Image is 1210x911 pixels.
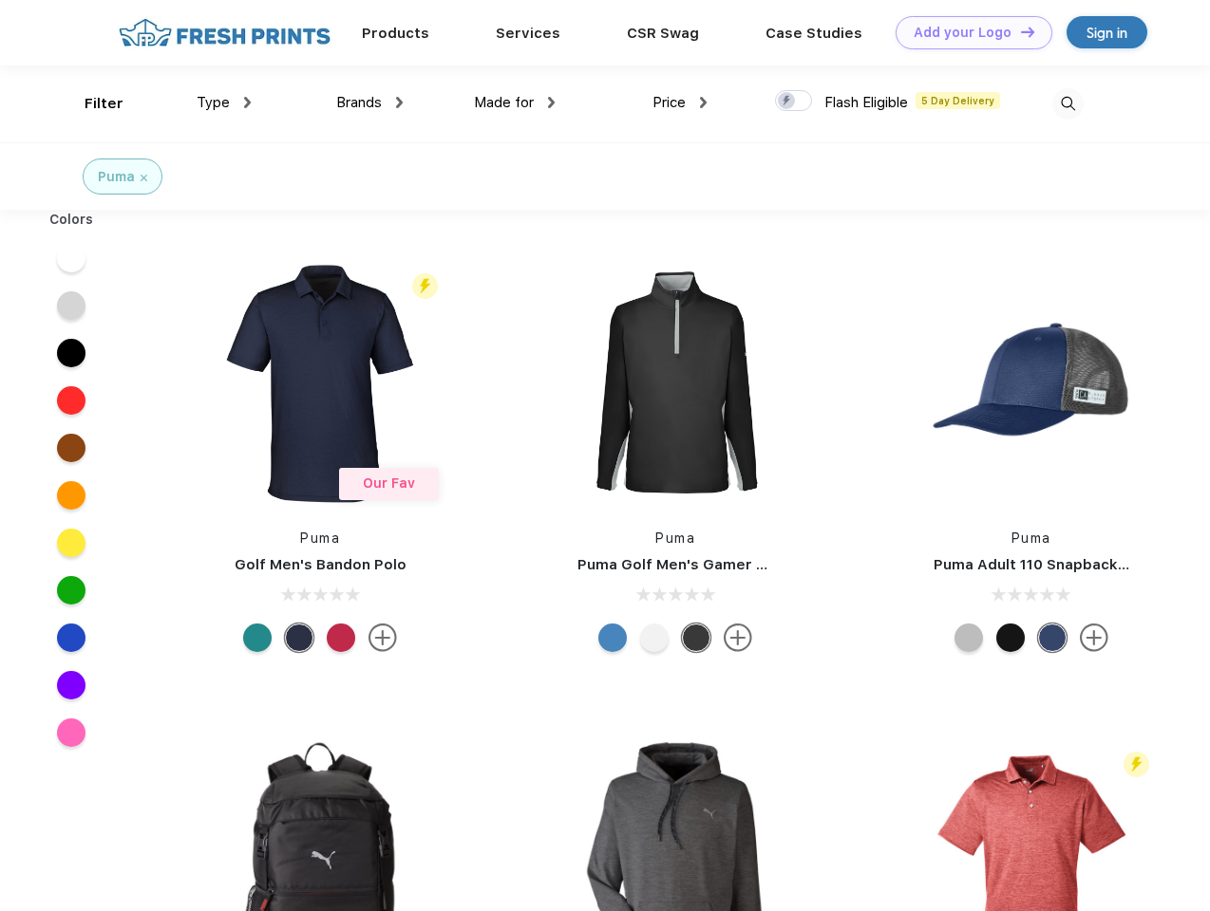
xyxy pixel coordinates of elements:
span: 5 Day Delivery [916,92,1000,109]
a: Sign in [1067,16,1147,48]
img: filter_cancel.svg [141,175,147,181]
a: Products [362,25,429,42]
img: flash_active_toggle.svg [1124,752,1149,777]
div: Navy Blazer [285,623,313,652]
div: Bright Cobalt [598,623,627,652]
img: DT [1021,27,1034,37]
a: Golf Men's Bandon Polo [235,556,406,573]
img: more.svg [369,623,397,652]
a: Puma Golf Men's Gamer Golf Quarter-Zip [577,556,878,573]
img: dropdown.png [244,97,251,108]
div: Puma Black [682,623,710,652]
div: Peacoat with Qut Shd [1038,623,1067,652]
img: flash_active_toggle.svg [412,273,438,299]
span: Type [197,94,230,111]
span: Our Fav [363,475,415,491]
div: Ski Patrol [327,623,355,652]
div: Green Lagoon [243,623,272,652]
img: dropdown.png [396,97,403,108]
span: Price [652,94,686,111]
div: Pma Blk with Pma Blk [996,623,1025,652]
a: CSR Swag [627,25,699,42]
div: Filter [85,93,123,115]
img: dropdown.png [700,97,707,108]
span: Brands [336,94,382,111]
a: Services [496,25,560,42]
img: more.svg [1080,623,1108,652]
div: Sign in [1087,22,1127,44]
div: Puma [98,167,135,187]
div: Bright White [640,623,669,652]
img: func=resize&h=266 [194,257,446,510]
div: Quarry with Brt Whit [955,623,983,652]
img: func=resize&h=266 [549,257,802,510]
a: Puma [300,530,340,546]
img: desktop_search.svg [1052,88,1084,120]
img: more.svg [724,623,752,652]
span: Made for [474,94,534,111]
div: Colors [35,210,108,230]
img: fo%20logo%202.webp [113,16,336,49]
div: Add your Logo [914,25,1011,41]
a: Puma [655,530,695,546]
span: Flash Eligible [824,94,908,111]
a: Puma [1011,530,1051,546]
img: func=resize&h=266 [905,257,1158,510]
img: dropdown.png [548,97,555,108]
